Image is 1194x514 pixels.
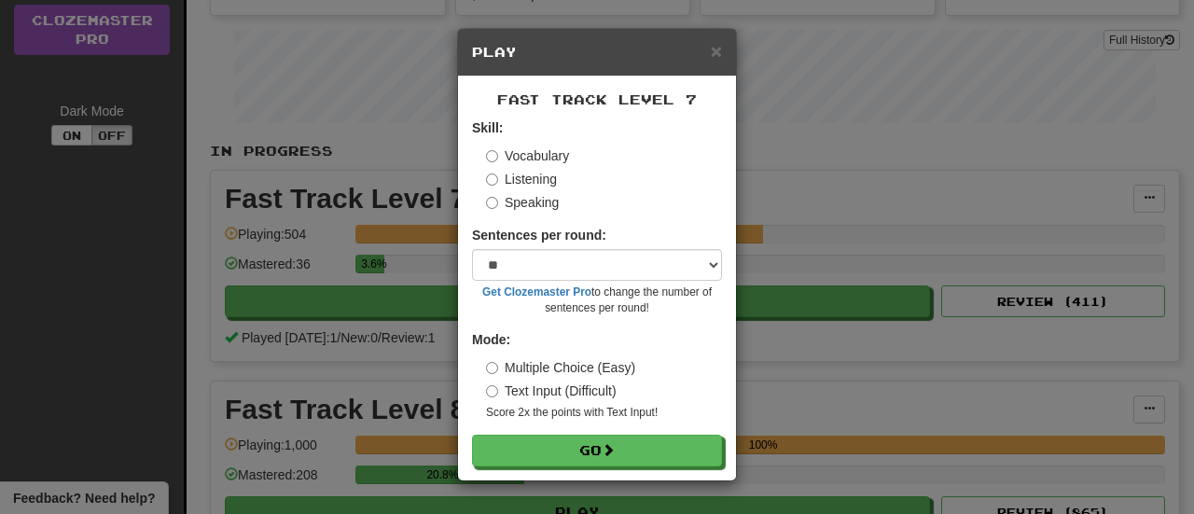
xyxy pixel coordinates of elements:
[497,91,697,107] span: Fast Track Level 7
[486,146,569,165] label: Vocabulary
[486,385,498,397] input: Text Input (Difficult)
[472,43,722,62] h5: Play
[486,170,557,188] label: Listening
[486,197,498,209] input: Speaking
[472,226,606,244] label: Sentences per round:
[486,193,559,212] label: Speaking
[482,285,591,299] a: Get Clozemaster Pro
[711,40,722,62] span: ×
[486,405,722,421] small: Score 2x the points with Text Input !
[472,332,510,347] strong: Mode:
[486,358,635,377] label: Multiple Choice (Easy)
[486,382,617,400] label: Text Input (Difficult)
[486,150,498,162] input: Vocabulary
[711,41,722,61] button: Close
[486,362,498,374] input: Multiple Choice (Easy)
[472,120,503,135] strong: Skill:
[472,435,722,466] button: Go
[472,285,722,316] small: to change the number of sentences per round!
[486,174,498,186] input: Listening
